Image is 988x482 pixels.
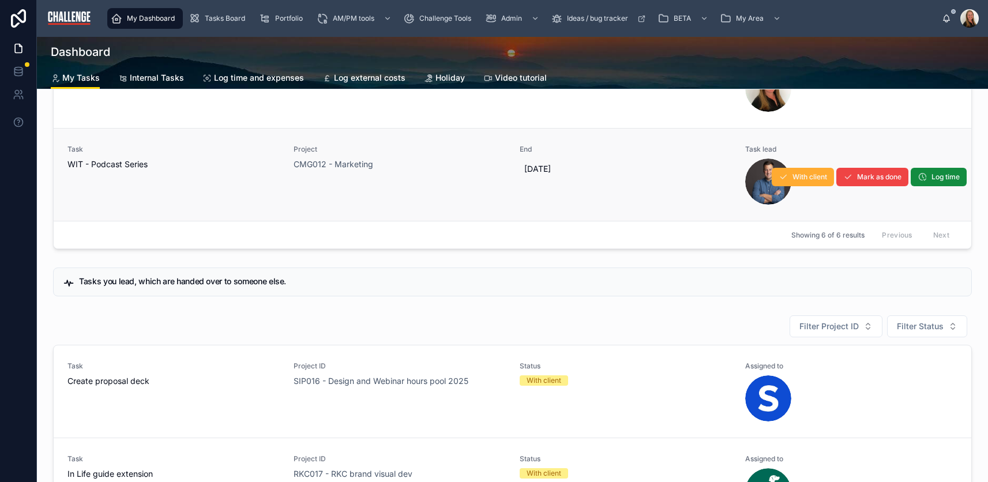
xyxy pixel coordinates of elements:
span: Filter Status [897,321,944,332]
span: My Tasks [62,72,100,84]
span: Holiday [435,72,465,84]
a: My Tasks [51,67,100,89]
a: TaskWIT - Podcast SeriesProjectCMG012 - MarketingEnd[DATE]Task leadLog timeMark as doneWith client [54,128,971,221]
span: WIT - Podcast Series [67,159,280,170]
span: Status [520,454,732,464]
span: In Life guide extension [67,468,280,480]
button: Log time [911,168,967,186]
button: Select Button [887,315,967,337]
span: Task [67,145,280,154]
span: Portfolio [275,14,303,23]
div: scrollable content [102,6,942,31]
a: Video tutorial [483,67,547,91]
a: Log time and expenses [202,67,304,91]
button: With client [772,168,834,186]
span: AM/PM tools [333,14,374,23]
span: Project [294,145,506,154]
span: Create proposal deck [67,375,280,387]
a: RKC017 - RKC brand visual dev [294,468,412,480]
a: Holiday [424,67,465,91]
span: Challenge Tools [419,14,471,23]
a: Admin [482,8,545,29]
div: With client [527,468,561,479]
a: My Area [716,8,787,29]
span: End [520,145,732,154]
span: Ideas / bug tracker [567,14,628,23]
button: Select Button [790,315,882,337]
span: My Dashboard [127,14,175,23]
a: Ideas / bug tracker [547,8,652,29]
span: Task lead [745,145,957,154]
span: Admin [501,14,522,23]
a: Tasks Board [185,8,253,29]
span: Project ID [294,361,506,371]
h5: Tasks you lead, which are handed over to someone else. [79,277,962,285]
a: Log external costs [322,67,405,91]
span: Log time and expenses [214,72,304,84]
button: Mark as done [836,168,908,186]
span: Mark as done [857,172,901,182]
div: With client [527,375,561,386]
span: Assigned to [745,454,957,464]
a: My Dashboard [107,8,183,29]
a: Internal Tasks [118,67,184,91]
span: Filter Project ID [799,321,859,332]
span: Project ID [294,454,506,464]
span: Status [520,361,732,371]
span: My Area [736,14,764,23]
a: Portfolio [256,8,311,29]
span: Assigned to [745,361,957,371]
span: Internal Tasks [130,72,184,84]
h1: Dashboard [51,44,110,60]
a: Challenge Tools [400,8,479,29]
span: Log time [931,172,960,182]
span: With client [792,172,827,182]
a: TaskCreate proposal deckProject IDSIP016 - Design and Webinar hours pool 2025StatusWith clientAss... [54,345,971,438]
img: App logo [46,9,92,28]
span: Task [67,361,280,371]
span: BETA [674,14,691,23]
span: Task [67,454,280,464]
span: Log external costs [334,72,405,84]
span: Tasks Board [205,14,245,23]
span: Video tutorial [495,72,547,84]
span: Showing 6 of 6 results [791,231,865,240]
a: CMG012 - Marketing [294,159,373,170]
a: SIP016 - Design and Webinar hours pool 2025 [294,375,468,387]
a: BETA [654,8,714,29]
span: [DATE] [524,163,727,175]
a: AM/PM tools [313,8,397,29]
